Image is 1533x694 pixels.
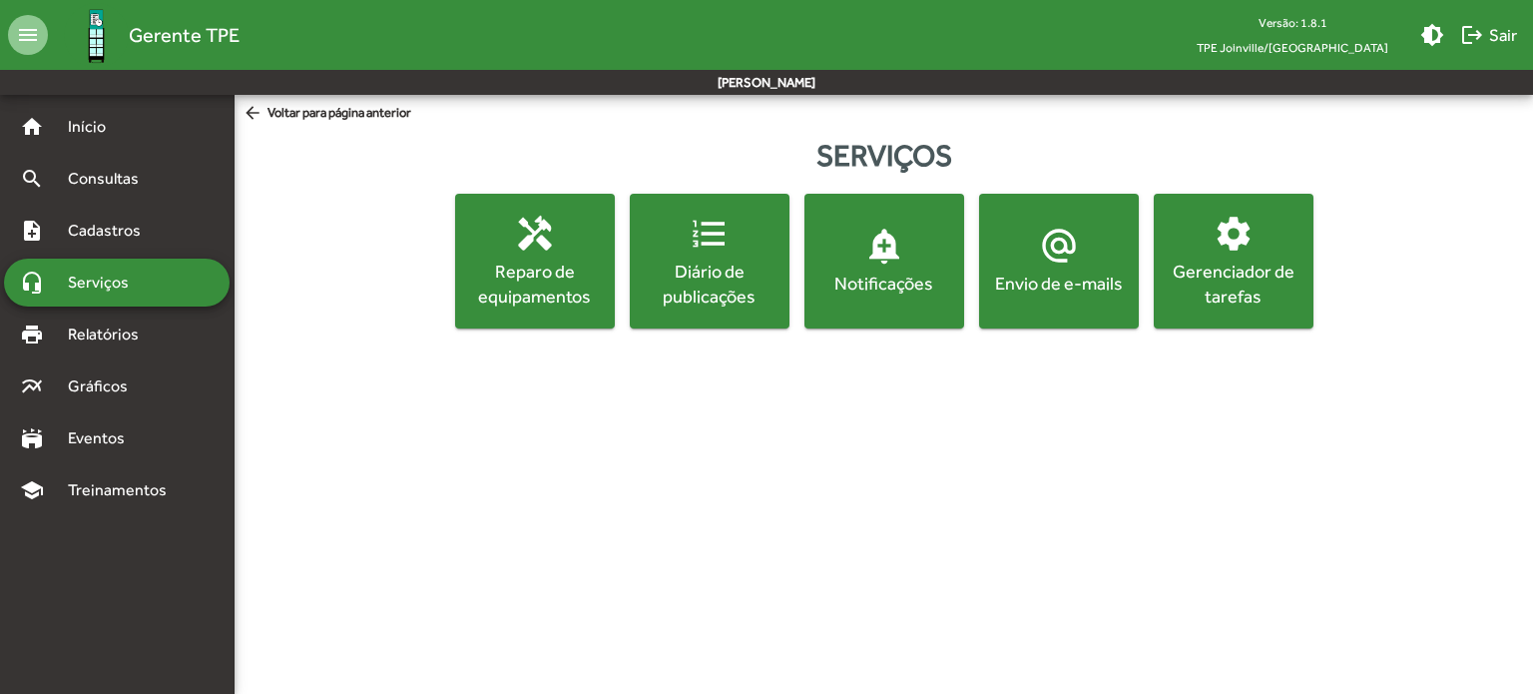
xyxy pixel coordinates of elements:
div: Serviços [235,133,1533,178]
button: Reparo de equipamentos [455,194,615,329]
mat-icon: home [20,115,44,139]
mat-icon: note_add [20,219,44,243]
div: Envio de e-mails [983,271,1135,296]
mat-icon: arrow_back [243,103,267,125]
img: Logo [64,3,129,68]
button: Diário de publicações [630,194,789,329]
div: Diário de publicações [634,259,785,309]
button: Envio de e-mails [979,194,1139,329]
span: Serviços [56,271,156,295]
div: Reparo de equipamentos [459,259,611,309]
button: Gerenciador de tarefas [1154,194,1313,329]
mat-icon: logout [1460,23,1484,47]
mat-icon: handyman [515,214,555,254]
span: TPE Joinville/[GEOGRAPHIC_DATA] [1181,35,1404,60]
span: Gerente TPE [129,19,240,51]
span: Sair [1460,17,1517,53]
span: Início [56,115,135,139]
span: Cadastros [56,219,167,243]
span: Consultas [56,167,165,191]
mat-icon: headset_mic [20,271,44,295]
mat-icon: brightness_medium [1420,23,1444,47]
button: Sair [1452,17,1525,53]
a: Gerente TPE [48,3,240,68]
mat-icon: search [20,167,44,191]
button: Notificações [804,194,964,329]
div: Notificações [808,271,960,296]
span: Voltar para página anterior [243,103,411,125]
mat-icon: alternate_email [1039,226,1079,266]
mat-icon: format_list_numbered [690,214,730,254]
mat-icon: settings [1214,214,1254,254]
div: Versão: 1.8.1 [1181,10,1404,35]
mat-icon: print [20,323,44,347]
span: Relatórios [56,323,165,347]
div: Gerenciador de tarefas [1158,259,1309,309]
mat-icon: menu [8,15,48,55]
mat-icon: add_alert [864,226,904,266]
